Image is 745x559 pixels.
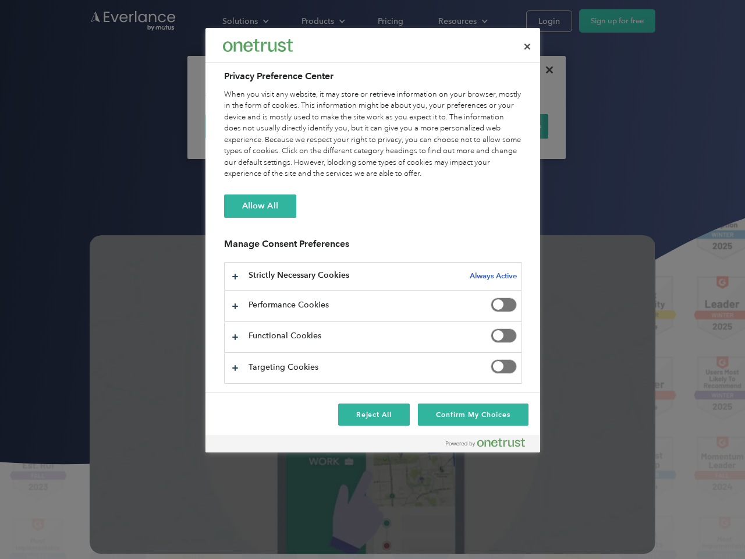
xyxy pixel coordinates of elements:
[205,28,540,452] div: Preference center
[446,438,525,447] img: Powered by OneTrust Opens in a new Tab
[224,89,522,180] div: When you visit any website, it may store or retrieve information on your browser, mostly in the f...
[224,69,522,83] h2: Privacy Preference Center
[205,28,540,452] div: Privacy Preference Center
[224,194,296,218] button: Allow All
[418,404,528,426] button: Confirm My Choices
[223,39,293,51] img: Everlance
[446,438,534,452] a: Powered by OneTrust Opens in a new Tab
[86,69,144,94] input: Submit
[223,34,293,57] div: Everlance
[224,238,522,256] h3: Manage Consent Preferences
[515,34,540,59] button: Close
[338,404,410,426] button: Reject All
